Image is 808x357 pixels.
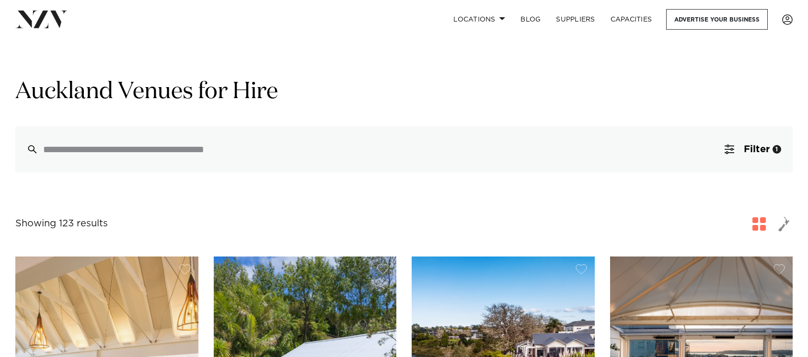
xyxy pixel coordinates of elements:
[446,9,513,30] a: Locations
[713,126,793,172] button: Filter1
[15,77,793,107] h1: Auckland Venues for Hire
[548,9,602,30] a: SUPPLIERS
[15,216,108,231] div: Showing 123 results
[744,145,770,154] span: Filter
[603,9,660,30] a: Capacities
[15,11,68,28] img: nzv-logo.png
[773,145,781,154] div: 1
[666,9,768,30] a: Advertise your business
[513,9,548,30] a: BLOG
